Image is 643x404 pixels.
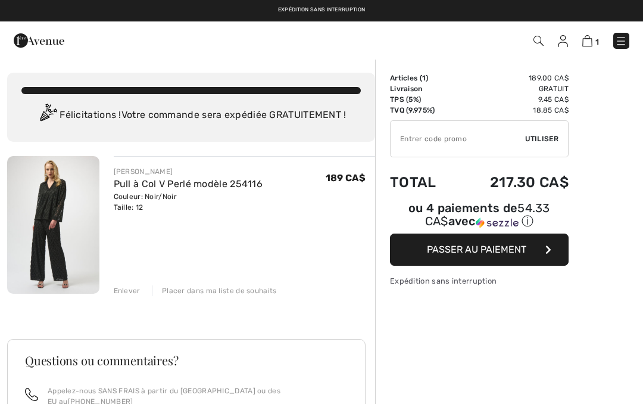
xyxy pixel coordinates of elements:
[36,104,60,128] img: Congratulation2.svg
[390,94,456,105] td: TPS (5%)
[390,162,456,203] td: Total
[456,94,569,105] td: 9.45 CA$
[582,33,599,48] a: 1
[114,285,141,296] div: Enlever
[390,234,569,266] button: Passer au paiement
[390,275,569,287] div: Expédition sans interruption
[326,172,366,184] span: 189 CA$
[152,285,277,296] div: Placer dans ma liste de souhaits
[114,166,263,177] div: [PERSON_NAME]
[114,178,263,189] a: Pull à Col V Perlé modèle 254116
[422,74,426,82] span: 1
[595,38,599,46] span: 1
[456,105,569,116] td: 18.85 CA$
[525,133,558,144] span: Utiliser
[7,156,99,294] img: Pull à Col V Perlé modèle 254116
[425,201,550,228] span: 54.33 CA$
[25,388,38,401] img: call
[114,191,263,213] div: Couleur: Noir/Noir Taille: 12
[615,35,627,47] img: Menu
[476,217,519,228] img: Sezzle
[14,34,64,45] a: 1ère Avenue
[533,36,544,46] img: Recherche
[390,73,456,83] td: Articles ( )
[582,35,592,46] img: Panier d'achat
[456,73,569,83] td: 189.00 CA$
[390,203,569,234] div: ou 4 paiements de54.33 CA$avecSezzle Cliquez pour en savoir plus sur Sezzle
[456,162,569,203] td: 217.30 CA$
[14,29,64,52] img: 1ère Avenue
[558,35,568,47] img: Mes infos
[391,121,525,157] input: Code promo
[21,104,361,128] div: Félicitations ! Votre commande sera expédiée GRATUITEMENT !
[390,105,456,116] td: TVQ (9.975%)
[25,355,348,366] h3: Questions ou commentaires?
[390,83,456,94] td: Livraison
[427,244,526,255] span: Passer au paiement
[390,203,569,229] div: ou 4 paiements de avec
[456,83,569,94] td: Gratuit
